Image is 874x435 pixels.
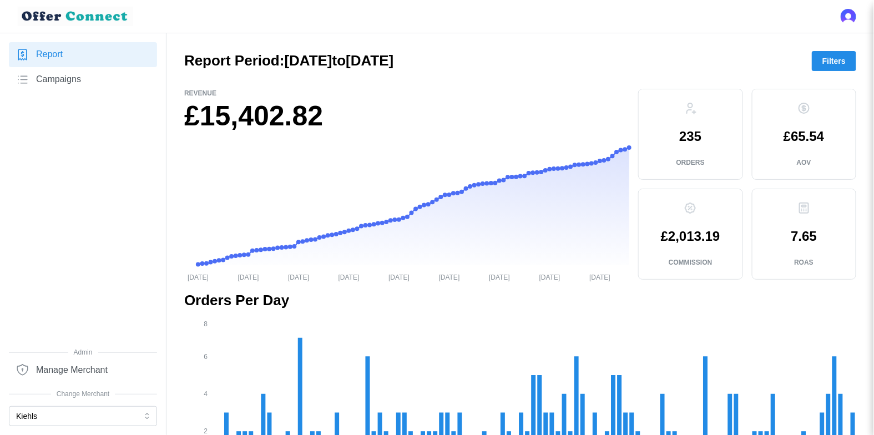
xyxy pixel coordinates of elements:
[539,274,560,281] tspan: [DATE]
[204,321,208,328] tspan: 8
[9,347,157,358] span: Admin
[288,274,309,281] tspan: [DATE]
[841,9,856,24] img: 's logo
[36,363,108,377] span: Manage Merchant
[18,7,133,26] img: loyalBe Logo
[388,274,410,281] tspan: [DATE]
[589,274,610,281] tspan: [DATE]
[784,130,824,143] p: £65.54
[188,274,209,281] tspan: [DATE]
[184,291,856,310] h2: Orders Per Day
[812,51,856,71] button: Filters
[9,389,157,399] span: Change Merchant
[339,274,360,281] tspan: [DATE]
[489,274,510,281] tspan: [DATE]
[204,353,208,361] tspan: 6
[36,48,63,62] span: Report
[797,158,811,168] p: AOV
[204,390,208,398] tspan: 4
[439,274,460,281] tspan: [DATE]
[9,42,157,67] a: Report
[36,73,81,87] span: Campaigns
[184,51,393,70] h2: Report Period: [DATE] to [DATE]
[822,52,846,70] span: Filters
[238,274,259,281] tspan: [DATE]
[9,67,157,92] a: Campaigns
[676,158,705,168] p: Orders
[794,258,814,267] p: ROAS
[661,230,720,243] p: £2,013.19
[669,258,713,267] p: Commission
[791,230,817,243] p: 7.65
[184,89,629,98] p: Revenue
[184,98,629,134] h1: £15,402.82
[679,130,701,143] p: 235
[841,9,856,24] button: Open user button
[9,406,157,426] button: Kiehls
[9,357,157,382] a: Manage Merchant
